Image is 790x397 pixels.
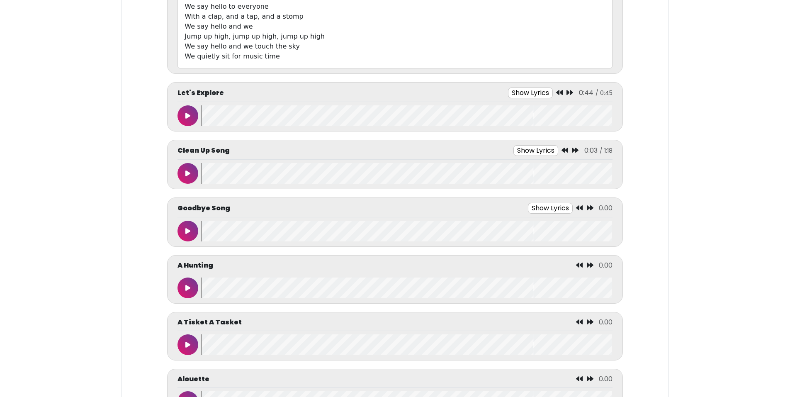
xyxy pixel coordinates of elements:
[177,317,242,327] p: A Tisket A Tasket
[584,146,598,155] span: 0:03
[177,374,209,384] p: Alouette
[599,261,613,270] span: 0.00
[528,203,573,214] button: Show Lyrics
[599,203,613,213] span: 0.00
[177,203,230,213] p: Goodbye Song
[579,88,593,97] span: 0:44
[513,145,558,156] button: Show Lyrics
[596,89,613,97] span: / 0:45
[599,374,613,384] span: 0.00
[177,88,224,98] p: Let's Explore
[177,261,213,270] p: A Hunting
[600,146,613,155] span: / 1:18
[599,317,613,327] span: 0.00
[177,146,230,156] p: Clean Up Song
[508,88,553,98] button: Show Lyrics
